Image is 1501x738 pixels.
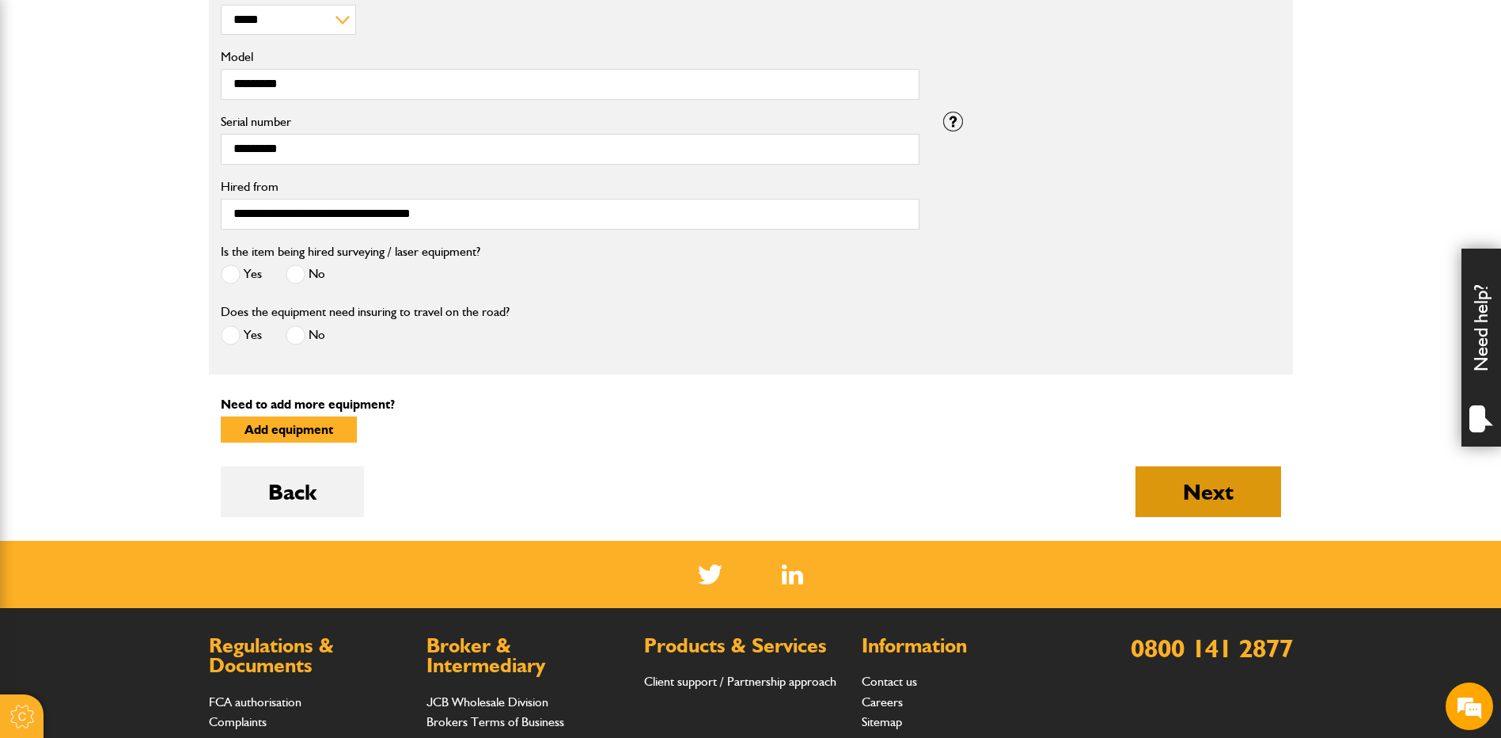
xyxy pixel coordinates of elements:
[221,325,262,345] label: Yes
[221,417,357,443] button: Add equipment
[21,193,289,228] input: Enter your email address
[209,636,411,676] h2: Regulations & Documents
[1131,633,1293,664] a: 0800 141 2877
[21,287,289,474] textarea: Type your message and hit 'Enter'
[221,181,919,193] label: Hired from
[286,325,325,345] label: No
[209,694,301,709] a: FCA authorisation
[21,240,289,275] input: Enter your phone number
[27,88,66,110] img: d_20077148190_company_1631870298795_20077148190
[698,565,722,584] img: Twitter
[426,694,548,709] a: JCB Wholesale Division
[221,306,510,318] label: Does the equipment need insuring to travel on the road?
[215,488,287,509] em: Start Chat
[82,89,266,109] div: Chat with us now
[782,565,803,584] img: Linked In
[862,694,903,709] a: Careers
[426,714,564,729] a: Brokers Terms of Business
[221,51,919,63] label: Model
[209,714,267,729] a: Complaints
[221,398,1281,411] p: Need to add more equipment?
[644,674,836,689] a: Client support / Partnership approach
[21,146,289,181] input: Enter your last name
[862,636,1063,656] h2: Information
[286,264,325,284] label: No
[1461,249,1501,447] div: Need help?
[862,674,917,689] a: Contact us
[862,714,902,729] a: Sitemap
[1135,466,1281,517] button: Next
[221,116,919,128] label: Serial number
[221,466,364,517] button: Back
[426,636,628,676] h2: Broker & Intermediary
[644,636,846,656] h2: Products & Services
[782,565,803,584] a: LinkedIn
[221,264,262,284] label: Yes
[260,8,298,46] div: Minimize live chat window
[221,245,480,258] label: Is the item being hired surveying / laser equipment?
